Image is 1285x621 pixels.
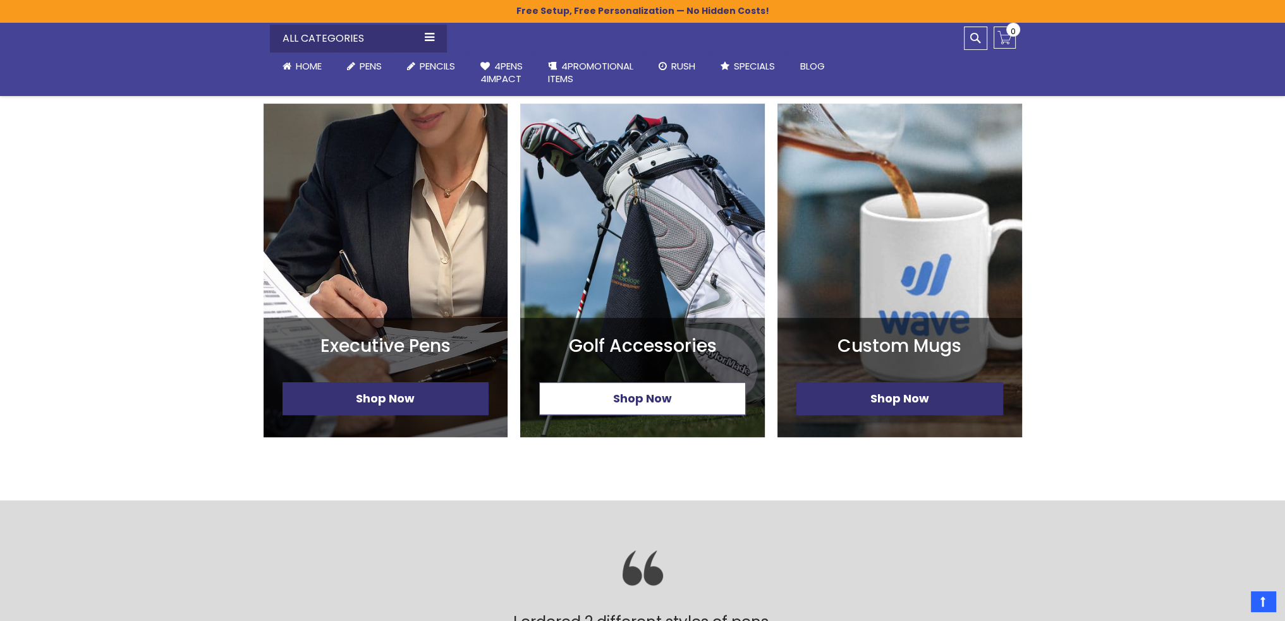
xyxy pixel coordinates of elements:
span: 0 [1011,25,1016,37]
a: Pens [334,52,394,80]
a: Shop Now [539,382,746,415]
span: Pens [360,59,382,73]
h3: Executive Pens [283,335,489,357]
span: Home [296,59,322,73]
h3: Custom Mugs [796,335,1003,357]
span: Pencils [420,59,455,73]
a: Rush [646,52,708,80]
h3: Golf Accessories [539,335,746,357]
a: 0 [994,27,1016,49]
a: 4PROMOTIONALITEMS [535,52,646,93]
a: Specials [708,52,788,80]
a: Top [1251,591,1276,612]
a: Shop Now [796,382,1003,415]
a: Home [270,52,334,80]
a: 4Pens4impact [468,52,535,93]
span: Specials [734,59,775,73]
a: Pencils [394,52,468,80]
div: All Categories [270,25,447,52]
a: Blog [788,52,837,80]
span: 4Pens 4impact [480,59,523,85]
span: Blog [800,59,825,73]
span: 4PROMOTIONAL ITEMS [548,59,633,85]
span: Rush [671,59,695,73]
a: Shop Now [283,382,489,415]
